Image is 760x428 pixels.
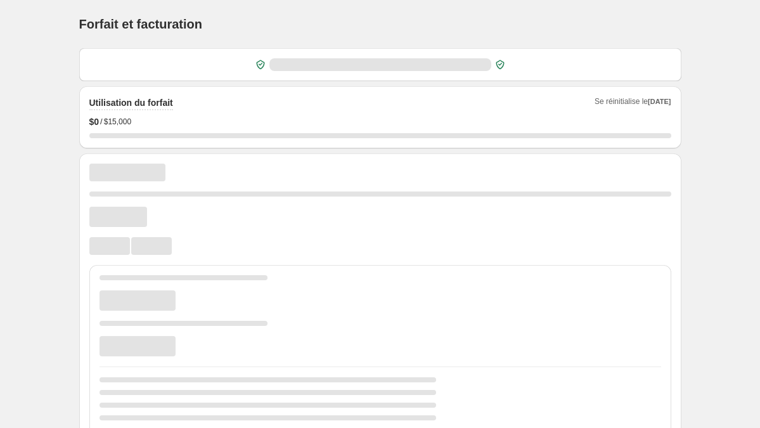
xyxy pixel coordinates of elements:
[89,115,671,128] div: /
[79,16,202,32] h1: Forfait et facturation
[89,96,173,109] h2: Utilisation du forfait
[89,115,100,128] span: $ 0
[595,96,671,110] span: Se réinitialise le
[648,98,671,105] span: [DATE]
[104,117,131,127] span: $15,000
